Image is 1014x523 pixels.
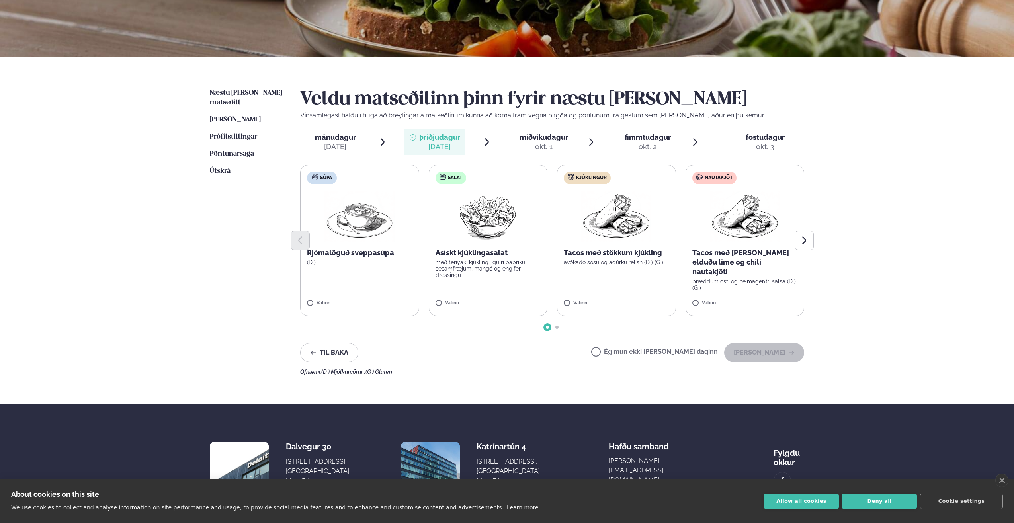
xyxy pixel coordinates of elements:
[312,174,318,180] img: soup.svg
[365,369,392,375] span: (G ) Glúten
[625,142,671,152] div: okt. 2
[764,494,839,509] button: Allow all cookies
[286,442,349,451] div: Dalvegur 30
[746,133,785,141] span: föstudagur
[210,149,254,159] a: Pöntunarsaga
[692,248,798,277] p: Tacos með [PERSON_NAME] elduðu lime og chili nautakjöti
[520,142,568,152] div: okt. 1
[210,115,261,125] a: [PERSON_NAME]
[920,494,1003,509] button: Cookie settings
[210,168,231,174] span: Útskrá
[286,476,349,486] div: Mon-Fri: 11:00 - 13:30
[564,248,669,258] p: Tacos með stökkum kjúkling
[564,259,669,265] p: avókadó sósu og agúrku relish (D ) (G )
[696,174,703,180] img: beef.svg
[315,133,356,141] span: mánudagur
[436,248,541,258] p: Asískt kjúklingasalat
[520,133,568,141] span: miðvikudagur
[307,259,412,265] p: (D )
[555,326,559,329] span: Go to slide 2
[210,116,261,123] span: [PERSON_NAME]
[419,142,460,152] div: [DATE]
[210,442,269,501] img: image alt
[609,456,705,485] a: [PERSON_NAME][EMAIL_ADDRESS][DOMAIN_NAME]
[581,191,651,242] img: Wraps.png
[300,111,804,120] p: Vinsamlegast hafðu í huga að breytingar á matseðlinum kunna að koma fram vegna birgða og pöntunum...
[774,442,804,467] div: Fylgdu okkur
[546,326,549,329] span: Go to slide 1
[210,90,282,106] span: Næstu [PERSON_NAME] matseðill
[692,278,798,291] p: bræddum osti og heimagerðri salsa (D ) (G )
[448,175,462,181] span: Salat
[401,442,460,501] img: image alt
[210,166,231,176] a: Útskrá
[324,191,395,242] img: Soup.png
[609,435,669,451] span: Hafðu samband
[286,457,349,476] div: [STREET_ADDRESS], [GEOGRAPHIC_DATA]
[11,490,99,498] strong: About cookies on this site
[795,231,814,250] button: Next slide
[300,369,804,375] div: Ofnæmi:
[477,457,540,476] div: [STREET_ADDRESS], [GEOGRAPHIC_DATA]
[440,174,446,180] img: salad.svg
[995,474,1008,487] a: close
[11,504,504,511] p: We use cookies to collect and analyse information on site performance and usage, to provide socia...
[774,472,791,489] a: image alt
[724,343,804,362] button: [PERSON_NAME]
[746,142,785,152] div: okt. 3
[307,248,412,258] p: Rjómalöguð sveppasúpa
[576,175,607,181] span: Kjúklingur
[300,343,358,362] button: Til baka
[568,174,574,180] img: chicken.svg
[507,504,539,511] a: Learn more
[210,133,257,140] span: Prófílstillingar
[477,442,540,451] div: Katrínartún 4
[710,191,780,242] img: Wraps.png
[315,142,356,152] div: [DATE]
[210,88,284,107] a: Næstu [PERSON_NAME] matseðill
[419,133,460,141] span: þriðjudagur
[842,494,917,509] button: Deny all
[625,133,671,141] span: fimmtudagur
[210,150,254,157] span: Pöntunarsaga
[300,88,804,111] h2: Veldu matseðilinn þinn fyrir næstu [PERSON_NAME]
[453,191,523,242] img: Salad.png
[477,476,540,486] div: Mon-Fri: 11:00 - 13:30
[291,231,310,250] button: Previous slide
[210,132,257,142] a: Prófílstillingar
[705,175,733,181] span: Nautakjöt
[436,259,541,278] p: með teriyaki kjúklingi, gulri papriku, sesamfræjum, mangó og engifer dressingu
[320,175,332,181] span: Súpa
[321,369,365,375] span: (D ) Mjólkurvörur ,
[778,476,787,486] img: image alt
